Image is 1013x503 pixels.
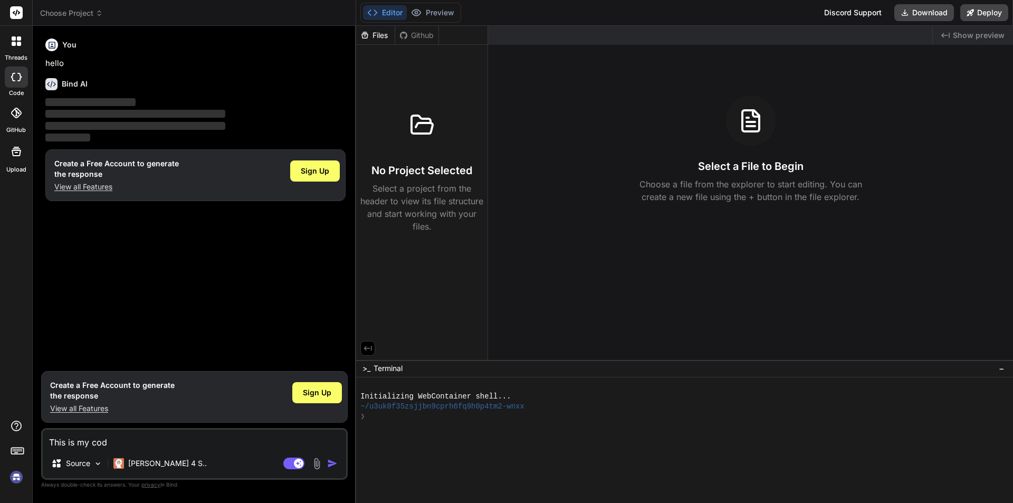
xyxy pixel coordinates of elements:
p: Select a project from the header to view its file structure and start working with your files. [360,182,483,233]
span: ‌ [45,110,225,118]
img: Claude 4 Sonnet [113,458,124,469]
p: Always double-check its answers. Your in Bind [41,480,348,490]
span: Terminal [374,363,403,374]
span: Sign Up [303,387,331,398]
p: Choose a file from the explorer to start editing. You can create a new file using the + button in... [633,178,869,203]
span: ~/u3uk0f35zsjjbn9cprh6fq9h0p4tm2-wnxx [360,402,524,412]
div: Files [356,30,395,41]
span: Show preview [953,30,1005,41]
img: Pick Models [93,459,102,468]
h1: Create a Free Account to generate the response [54,158,179,179]
span: >_ [362,363,370,374]
span: ❯ [360,412,366,422]
img: signin [7,468,25,486]
h6: Bind AI [62,79,88,89]
span: Initializing WebContainer shell... [360,392,511,402]
label: code [9,89,24,98]
textarea: This is my cod [43,430,346,449]
h3: No Project Selected [371,163,472,178]
span: Choose Project [40,8,103,18]
p: View all Features [54,182,179,192]
img: attachment [311,458,323,470]
span: − [999,363,1005,374]
h3: Select a File to Begin [698,159,804,174]
label: GitHub [6,126,26,135]
button: − [997,360,1007,377]
span: ‌ [45,122,225,130]
p: [PERSON_NAME] 4 S.. [128,458,207,469]
img: icon [327,458,338,469]
p: Source [66,458,90,469]
button: Preview [407,5,458,20]
p: hello [45,58,346,70]
span: ‌ [45,98,136,106]
button: Download [894,4,954,21]
button: Deploy [960,4,1008,21]
label: threads [5,53,27,62]
label: Upload [6,165,26,174]
div: Github [395,30,438,41]
span: ‌ [45,134,90,141]
span: Sign Up [301,166,329,176]
p: View all Features [50,403,175,414]
span: privacy [141,481,160,488]
h1: Create a Free Account to generate the response [50,380,175,401]
div: Discord Support [818,4,888,21]
h6: You [62,40,77,50]
button: Editor [363,5,407,20]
